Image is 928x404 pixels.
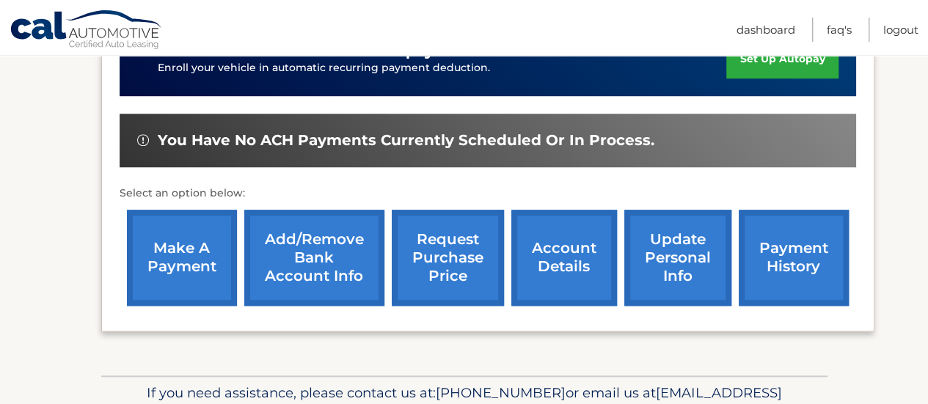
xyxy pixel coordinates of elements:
[827,18,852,42] a: FAQ's
[244,210,384,306] a: Add/Remove bank account info
[10,10,164,52] a: Cal Automotive
[436,384,566,401] span: [PHONE_NUMBER]
[726,40,838,78] a: set up autopay
[137,134,149,146] img: alert-white.svg
[883,18,918,42] a: Logout
[127,210,237,306] a: make a payment
[392,210,504,306] a: request purchase price
[511,210,617,306] a: account details
[120,185,856,202] p: Select an option below:
[158,60,727,76] p: Enroll your vehicle in automatic recurring payment deduction.
[158,131,654,150] span: You have no ACH payments currently scheduled or in process.
[739,210,849,306] a: payment history
[624,210,731,306] a: update personal info
[737,18,795,42] a: Dashboard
